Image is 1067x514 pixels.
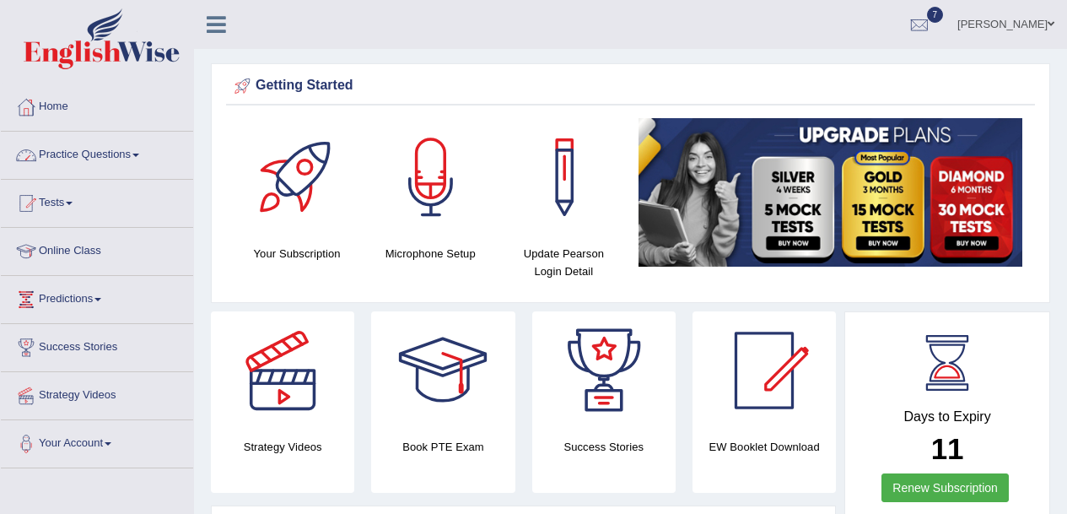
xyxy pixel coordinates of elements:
[1,180,193,222] a: Tests
[881,473,1009,502] a: Renew Subscription
[1,228,193,270] a: Online Class
[1,84,193,126] a: Home
[372,245,488,262] h4: Microphone Setup
[931,432,964,465] b: 11
[230,73,1031,99] div: Getting Started
[1,420,193,463] a: Your Account
[927,7,944,23] span: 7
[1,132,193,174] a: Practice Questions
[1,372,193,414] a: Strategy Videos
[864,409,1031,425] h4: Days to Expiry
[532,438,676,456] h4: Success Stories
[1,324,193,366] a: Success Stories
[1,276,193,318] a: Predictions
[639,118,1022,267] img: small5.jpg
[505,245,622,280] h4: Update Pearson Login Detail
[239,245,355,262] h4: Your Subscription
[371,438,515,456] h4: Book PTE Exam
[211,438,354,456] h4: Strategy Videos
[692,438,836,456] h4: EW Booklet Download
